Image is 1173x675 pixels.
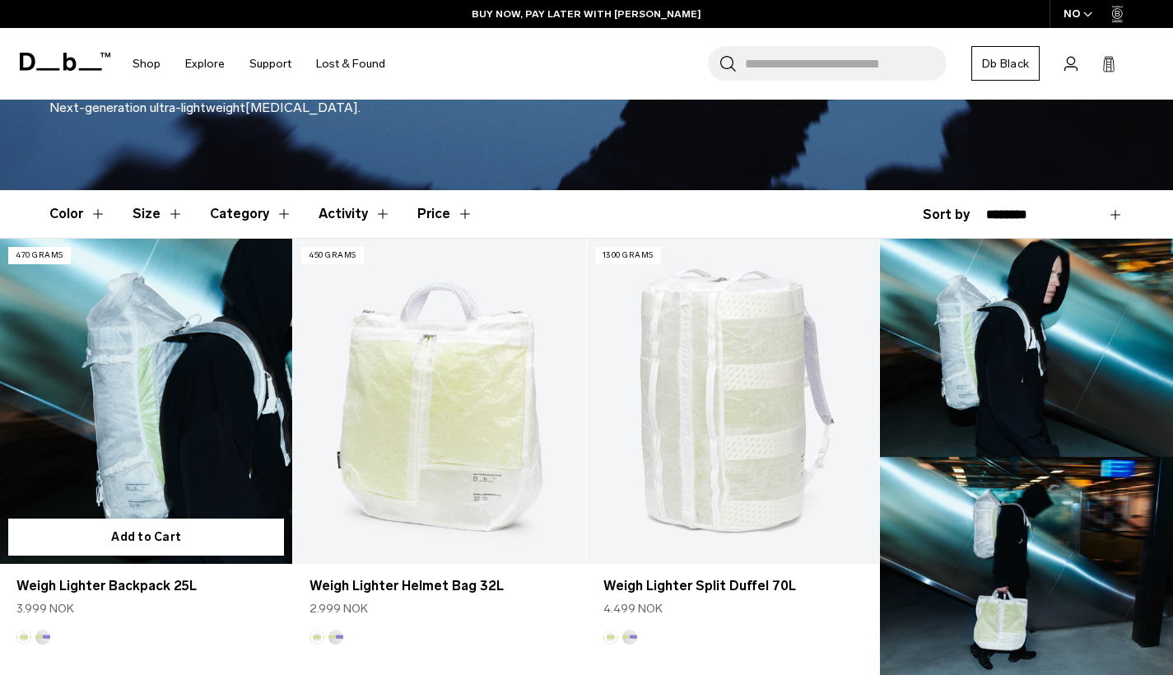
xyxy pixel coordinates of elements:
button: Add to Cart [8,519,284,556]
button: Toggle Filter [133,190,184,238]
button: Toggle Filter [319,190,391,238]
a: Lost & Found [316,35,385,93]
a: Db Black [971,46,1040,81]
a: BUY NOW, PAY LATER WITH [PERSON_NAME] [472,7,701,21]
p: 1300 grams [595,247,661,264]
button: Toggle Filter [49,190,106,238]
nav: Main Navigation [120,28,398,100]
span: 2.999 NOK [310,600,368,617]
span: Next-generation ultra-lightweight [49,100,245,115]
a: Weigh Lighter Helmet Bag 32L [310,576,569,596]
button: Diffusion [310,630,324,645]
button: Toggle Price [417,190,473,238]
button: Aurora [328,630,343,645]
span: 3.999 NOK [16,600,74,617]
a: Weigh Lighter Split Duffel 70L [603,576,863,596]
a: Support [249,35,291,93]
a: Weigh Lighter Split Duffel 70L [587,239,879,564]
button: Aurora [622,630,637,645]
span: 4.499 NOK [603,600,663,617]
button: Diffusion [16,630,31,645]
p: 470 grams [8,247,71,264]
span: [MEDICAL_DATA]. [245,100,361,115]
button: Aurora [35,630,50,645]
a: Weigh Lighter Backpack 25L [16,576,276,596]
a: Weigh Lighter Helmet Bag 32L [293,239,585,564]
a: Explore [185,35,225,93]
a: Shop [133,35,161,93]
button: Diffusion [603,630,618,645]
p: 450 grams [301,247,364,264]
button: Toggle Filter [210,190,292,238]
